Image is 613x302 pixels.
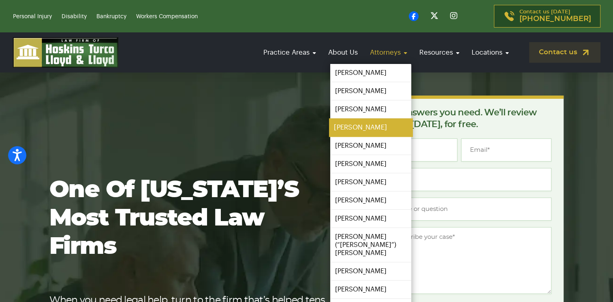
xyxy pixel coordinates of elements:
[468,41,513,64] a: Locations
[415,41,463,64] a: Resources
[330,281,411,298] a: [PERSON_NAME]
[330,100,411,118] a: [PERSON_NAME]
[329,119,412,137] a: [PERSON_NAME]
[367,138,457,162] input: Full Name
[330,64,411,82] a: [PERSON_NAME]
[366,41,411,64] a: Attorneys
[49,176,329,261] h1: One of [US_STATE]’s most trusted law firms
[13,37,118,68] img: logo
[259,41,320,64] a: Practice Areas
[330,173,411,191] a: [PERSON_NAME]
[519,9,591,23] p: Contact us [DATE]
[461,138,551,162] input: Email*
[62,14,87,19] a: Disability
[330,137,411,155] a: [PERSON_NAME]
[494,5,600,28] a: Contact us [DATE][PHONE_NUMBER]
[519,15,591,23] span: [PHONE_NUMBER]
[367,107,551,130] p: Get the answers you need. We’ll review your case [DATE], for free.
[330,228,411,262] a: [PERSON_NAME] (“[PERSON_NAME]”) [PERSON_NAME]
[330,210,411,228] a: [PERSON_NAME]
[330,155,411,173] a: [PERSON_NAME]
[324,41,362,64] a: About Us
[136,14,198,19] a: Workers Compensation
[330,262,411,280] a: [PERSON_NAME]
[367,198,551,221] input: Type of case or question
[330,82,411,100] a: [PERSON_NAME]
[96,14,126,19] a: Bankruptcy
[367,168,551,191] input: Phone*
[13,14,52,19] a: Personal Injury
[330,191,411,209] a: [PERSON_NAME]
[529,42,600,63] a: Contact us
